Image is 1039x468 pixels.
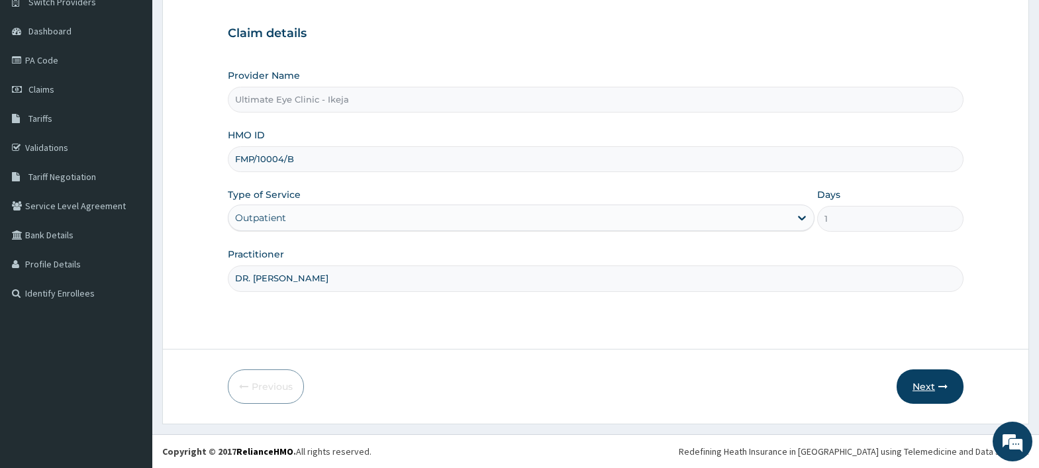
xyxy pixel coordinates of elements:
[28,83,54,95] span: Claims
[25,66,54,99] img: d_794563401_company_1708531726252_794563401
[228,369,304,404] button: Previous
[228,248,284,261] label: Practitioner
[69,74,223,91] div: Chat with us now
[897,369,964,404] button: Next
[235,211,286,224] div: Outpatient
[77,146,183,280] span: We're online!
[217,7,249,38] div: Minimize live chat window
[28,171,96,183] span: Tariff Negotiation
[228,128,265,142] label: HMO ID
[7,320,252,367] textarea: Type your message and hit 'Enter'
[28,25,72,37] span: Dashboard
[152,434,1039,468] footer: All rights reserved.
[28,113,52,124] span: Tariffs
[679,445,1029,458] div: Redefining Heath Insurance in [GEOGRAPHIC_DATA] using Telemedicine and Data Science!
[162,445,296,457] strong: Copyright © 2017 .
[228,26,964,41] h3: Claim details
[228,146,964,172] input: Enter HMO ID
[236,445,293,457] a: RelianceHMO
[228,188,301,201] label: Type of Service
[228,69,300,82] label: Provider Name
[817,188,840,201] label: Days
[228,265,964,291] input: Enter Name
